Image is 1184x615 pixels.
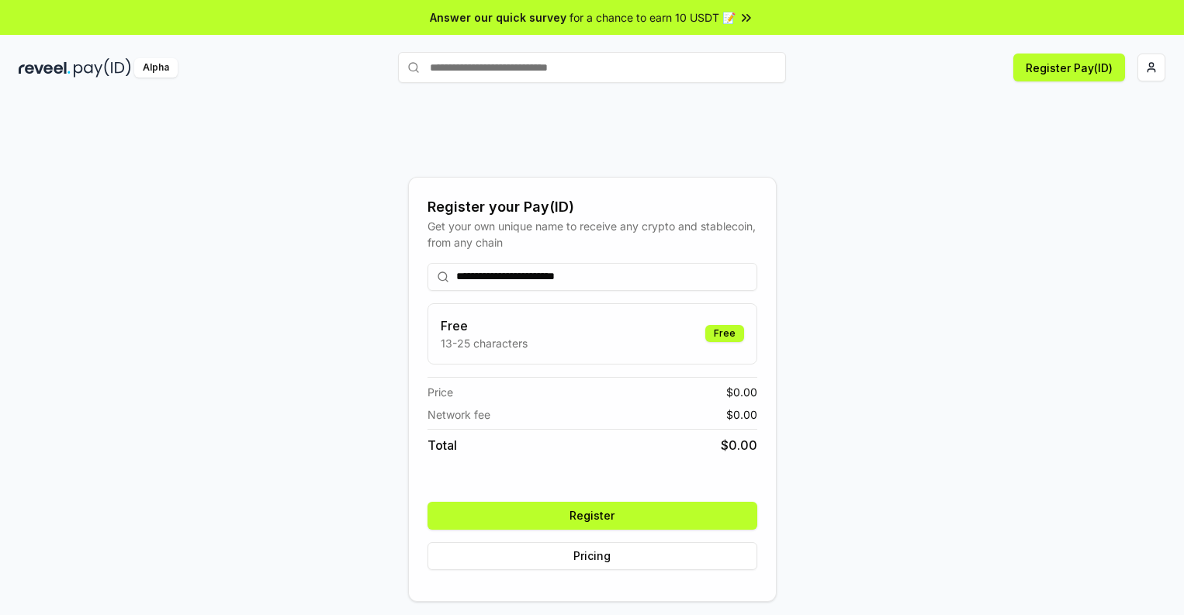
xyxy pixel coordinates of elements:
[428,542,757,570] button: Pricing
[726,384,757,400] span: $ 0.00
[430,9,566,26] span: Answer our quick survey
[1013,54,1125,81] button: Register Pay(ID)
[428,502,757,530] button: Register
[441,335,528,351] p: 13-25 characters
[428,218,757,250] div: Get your own unique name to receive any crypto and stablecoin, from any chain
[428,406,490,423] span: Network fee
[428,196,757,218] div: Register your Pay(ID)
[721,436,757,454] span: $ 0.00
[441,316,528,335] h3: Free
[569,9,736,26] span: for a chance to earn 10 USDT 📝
[428,436,457,454] span: Total
[726,406,757,423] span: $ 0.00
[705,325,744,342] div: Free
[74,58,131,78] img: pay_id
[134,58,178,78] div: Alpha
[428,384,453,400] span: Price
[19,58,71,78] img: reveel_dark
